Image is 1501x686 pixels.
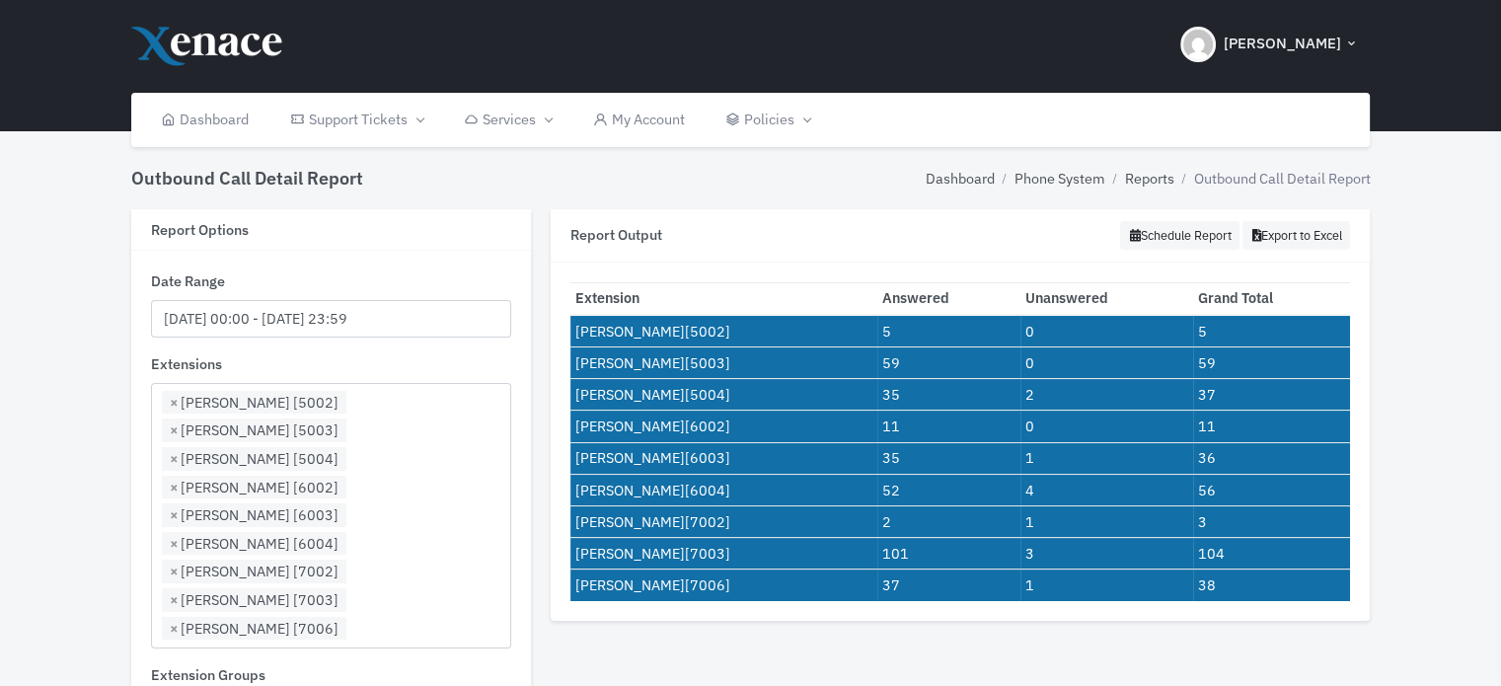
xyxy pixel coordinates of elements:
td: 104 [1193,538,1351,570]
span: × [170,448,179,470]
td: 0 [1020,315,1193,347]
td: 0 [1020,346,1193,378]
li: Ashley Ager [5003] [162,419,346,442]
td: 5 [877,315,1020,347]
th: Grand Total [1193,282,1351,315]
a: [PERSON_NAME] [575,544,685,563]
a: [PERSON_NAME] [575,512,685,531]
td: 3 [1193,505,1351,537]
td: 2 [1020,379,1193,411]
li: Steve Shippey [7002] [162,560,346,583]
span: × [170,561,179,582]
h4: Outbound Call Detail Report [131,168,363,190]
td: [6002] [570,411,877,442]
a: [PERSON_NAME] [575,448,685,467]
td: 52 [877,474,1020,505]
button: Export to Excel [1242,221,1350,250]
td: 56 [1193,474,1351,505]
span: × [170,419,179,441]
td: [6004] [570,474,877,505]
button: [PERSON_NAME] [1168,10,1370,79]
span: × [170,392,179,414]
span: × [170,589,179,611]
label: Extensions [151,353,222,375]
li: Dominic Pyle [7003] [162,588,346,612]
td: 37 [877,570,1020,601]
h6: Report Options [151,221,511,238]
td: 11 [1193,411,1351,442]
a: [PERSON_NAME] [575,322,685,341]
td: [5003] [570,346,877,378]
td: [5002] [570,315,877,347]
h6: Report Output [570,226,662,243]
td: 0 [1020,411,1193,442]
span: × [170,533,179,555]
td: 101 [877,538,1020,570]
td: 4 [1020,474,1193,505]
td: 5 [1193,315,1351,347]
a: [PERSON_NAME] [575,417,685,435]
a: Phone System [1013,168,1104,190]
td: [7006] [570,570,877,601]
td: 1 [1020,570,1193,601]
img: Header Avatar [1180,27,1216,62]
li: Guy Harris [7006] [162,617,346,641]
td: 35 [877,379,1020,411]
th: Unanswered [1020,282,1193,315]
label: Extension Groups [151,664,265,686]
a: Dashboard [925,168,994,190]
td: 38 [1193,570,1351,601]
td: [7003] [570,538,877,570]
a: Services [444,93,572,147]
td: [7002] [570,505,877,537]
a: [PERSON_NAME] [575,353,685,372]
a: Policies [706,93,831,147]
td: 36 [1193,442,1351,474]
button: Schedule Report [1120,221,1239,250]
td: [5004] [570,379,877,411]
span: [PERSON_NAME] [1223,33,1340,55]
li: Marc Philip [5002] [162,391,346,415]
li: David Riddleston [5004] [162,447,346,471]
a: Support Tickets [269,93,443,147]
li: Joseph Smith [6003] [162,503,346,527]
span: × [170,477,179,498]
a: [PERSON_NAME] [575,481,685,499]
th: Answered [877,282,1020,315]
th: Extension [570,282,877,315]
td: 35 [877,442,1020,474]
a: [PERSON_NAME] [575,385,685,404]
td: 3 [1020,538,1193,570]
a: My Account [572,93,706,147]
td: 11 [877,411,1020,442]
li: Outbound Call Detail Report [1173,168,1370,190]
td: 1 [1020,505,1193,537]
td: [6003] [570,442,877,474]
td: 2 [877,505,1020,537]
span: × [170,618,179,640]
a: [PERSON_NAME] [575,575,685,594]
td: 1 [1020,442,1193,474]
a: Reports [1124,168,1173,190]
td: 37 [1193,379,1351,411]
a: Dashboard [141,93,270,147]
td: 59 [1193,346,1351,378]
span: × [170,504,179,526]
td: 59 [877,346,1020,378]
li: Glyn Lashmar [6004] [162,532,346,556]
li: David Gray [6002] [162,476,346,499]
label: Date Range [151,270,225,292]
